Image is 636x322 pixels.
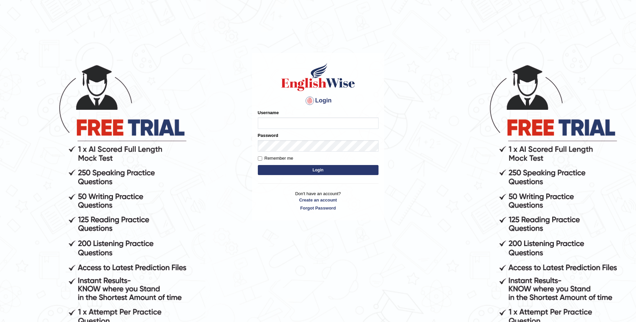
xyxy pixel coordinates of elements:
[258,155,293,162] label: Remember me
[258,197,379,203] a: Create an account
[258,132,278,139] label: Password
[258,190,379,211] p: Don't have an account?
[258,109,279,116] label: Username
[280,62,356,92] img: Logo of English Wise sign in for intelligent practice with AI
[258,95,379,106] h4: Login
[258,156,262,161] input: Remember me
[258,205,379,211] a: Forgot Password
[258,165,379,175] button: Login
